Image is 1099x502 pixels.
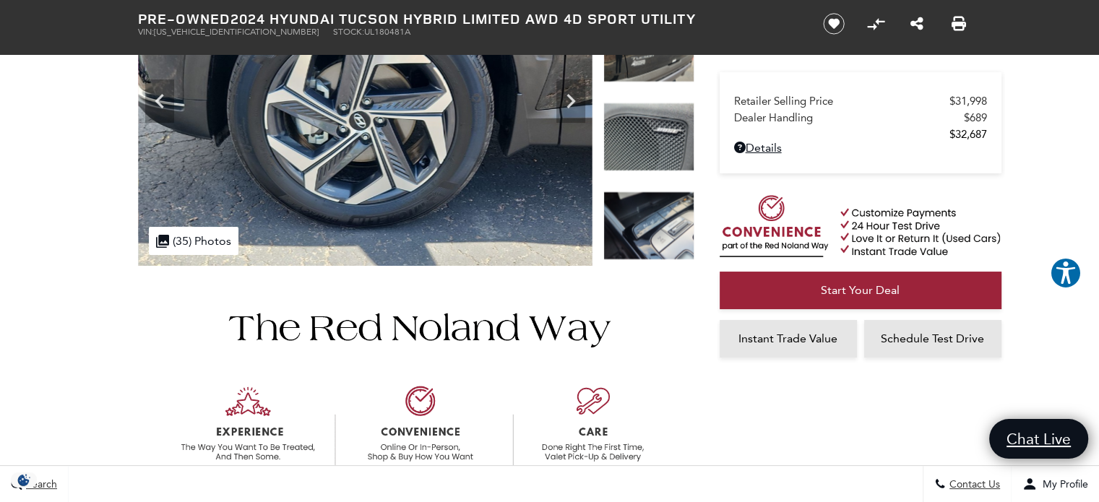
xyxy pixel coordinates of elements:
[864,320,1001,358] a: Schedule Test Drive
[734,141,987,155] a: Details
[910,15,923,33] a: Share this Pre-Owned 2024 Hyundai Tucson Hybrid Limited AWD 4D Sport Utility
[138,11,799,27] h1: 2024 Hyundai Tucson Hybrid Limited AWD 4D Sport Utility
[154,27,319,37] span: [US_VEHICLE_IDENTIFICATION_NUMBER]
[821,283,900,297] span: Start Your Deal
[1050,257,1082,289] button: Explore your accessibility options
[999,429,1078,449] span: Chat Live
[734,95,987,108] a: Retailer Selling Price $31,998
[603,103,694,171] img: Used 2024 Black Pearl Hyundai Limited image 34
[949,95,987,108] span: $31,998
[734,95,949,108] span: Retailer Selling Price
[138,9,230,28] strong: Pre-Owned
[138,27,154,37] span: VIN:
[738,332,837,345] span: Instant Trade Value
[7,472,40,488] section: Click to Open Cookie Consent Modal
[881,332,984,345] span: Schedule Test Drive
[603,191,694,260] img: Used 2024 Black Pearl Hyundai Limited image 35
[720,272,1001,309] a: Start Your Deal
[145,79,174,123] div: Previous
[1012,466,1099,502] button: Open user profile menu
[1037,478,1088,490] span: My Profile
[149,227,238,255] div: (35) Photos
[946,478,1000,490] span: Contact Us
[333,27,364,37] span: Stock:
[1050,257,1082,292] aside: Accessibility Help Desk
[734,128,987,141] a: $32,687
[952,15,966,33] a: Print this Pre-Owned 2024 Hyundai Tucson Hybrid Limited AWD 4D Sport Utility
[964,111,987,124] span: $689
[364,27,410,37] span: UL180481A
[949,128,987,141] span: $32,687
[7,472,40,488] img: Opt-Out Icon
[720,320,857,358] a: Instant Trade Value
[734,111,987,124] a: Dealer Handling $689
[556,79,585,123] div: Next
[734,111,964,124] span: Dealer Handling
[989,419,1088,459] a: Chat Live
[865,13,887,35] button: Compare Vehicle
[818,12,850,35] button: Save vehicle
